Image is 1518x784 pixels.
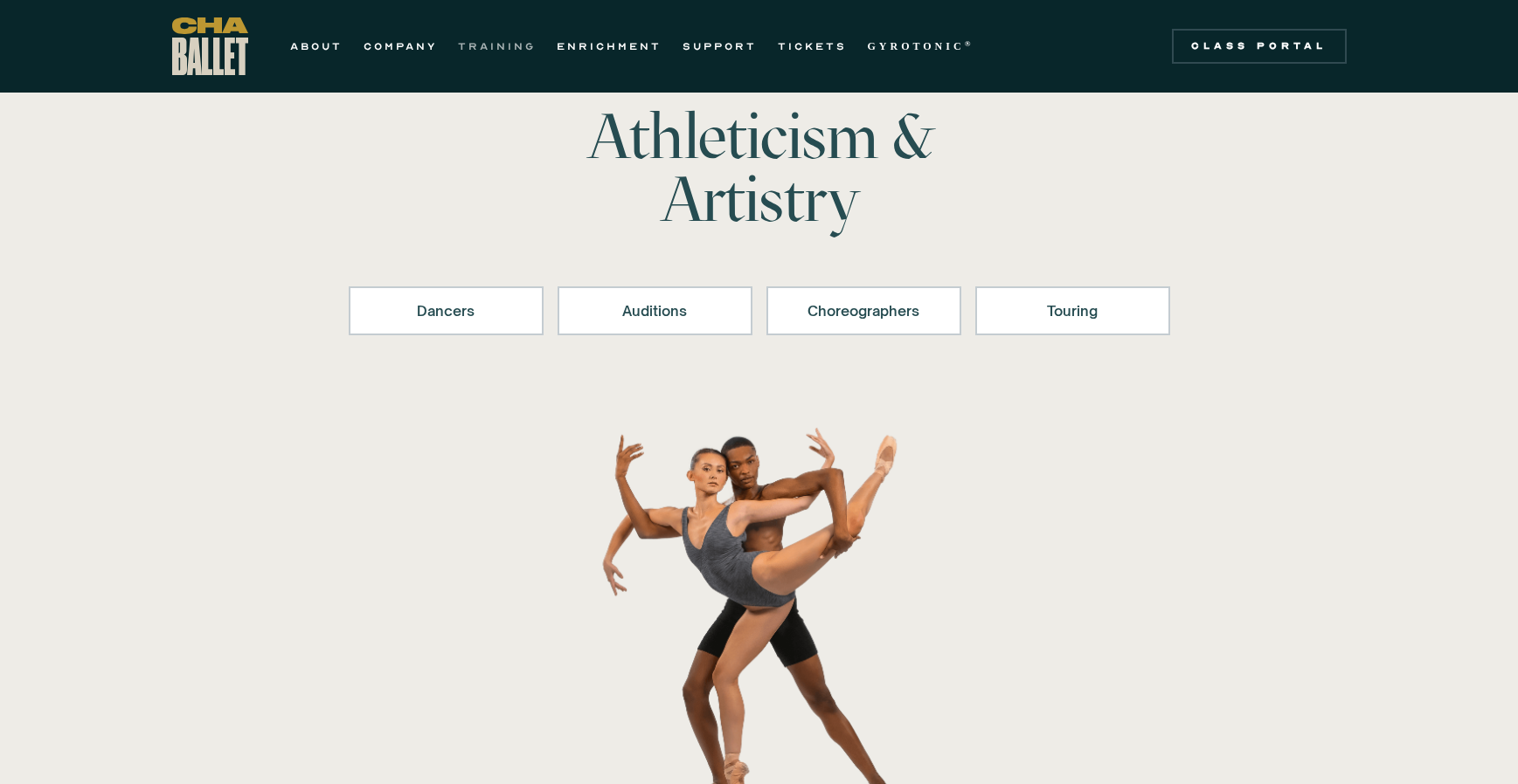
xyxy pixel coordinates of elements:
[371,300,521,321] div: Dancers
[975,286,1170,335] a: Touring
[1172,29,1347,64] a: Class Portal
[789,300,939,321] div: Choreographers
[349,286,544,335] a: Dancers
[172,17,248,75] a: home
[998,300,1147,321] div: Touring
[580,300,730,321] div: Auditions
[766,286,961,335] a: Choreographers
[868,36,974,57] a: GYROTONIC®
[557,36,662,57] a: ENRICHMENT
[290,36,343,57] a: ABOUT
[458,36,536,57] a: TRAINING
[558,286,752,335] a: Auditions
[965,39,974,48] sup: ®
[487,105,1032,230] h1: Athleticism & Artistry
[1182,39,1336,53] div: Class Portal
[683,36,757,57] a: SUPPORT
[868,40,965,52] strong: GYROTONIC
[778,36,847,57] a: TICKETS
[364,36,437,57] a: COMPANY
